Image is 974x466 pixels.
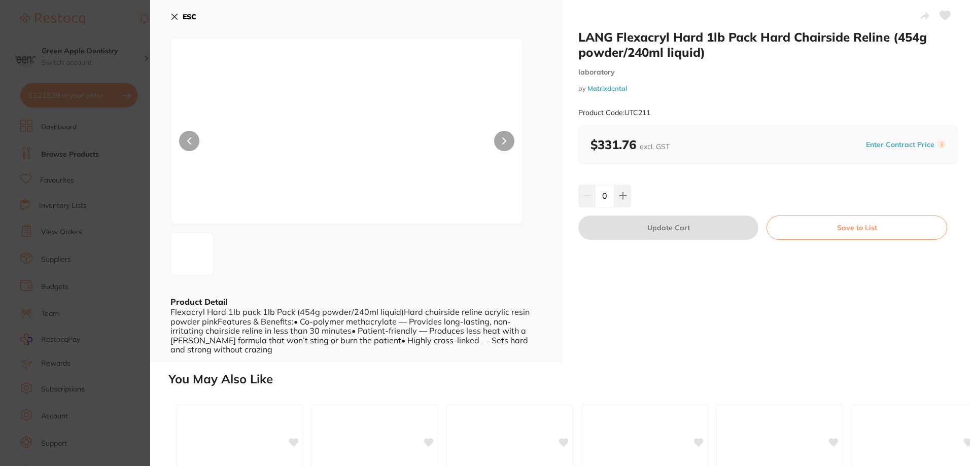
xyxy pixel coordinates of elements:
[863,140,937,150] button: Enter Contract Price
[578,29,958,60] h2: LANG Flexacryl Hard 1lb Pack Hard Chairside Reline (454g powder/240ml liquid)
[767,216,947,240] button: Save to List
[578,216,758,240] button: Update Cart
[174,250,182,258] img: MzAweDMwMC5qcGc
[183,12,196,21] b: ESC
[170,8,196,25] button: ESC
[640,142,670,151] span: excl. GST
[587,84,627,92] a: Matrixdental
[578,68,958,77] small: laboratory
[168,372,970,386] h2: You May Also Like
[937,140,946,149] label: i
[241,63,453,224] img: MzAweDMwMC5qcGc
[170,297,227,307] b: Product Detail
[578,85,958,92] small: by
[170,307,542,354] div: Flexacryl Hard 1lb pack 1lb Pack (454g powder/240ml liquid)Hard chairside reline acrylic resin po...
[578,109,650,117] small: Product Code: UTC211
[590,137,670,152] b: $331.76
